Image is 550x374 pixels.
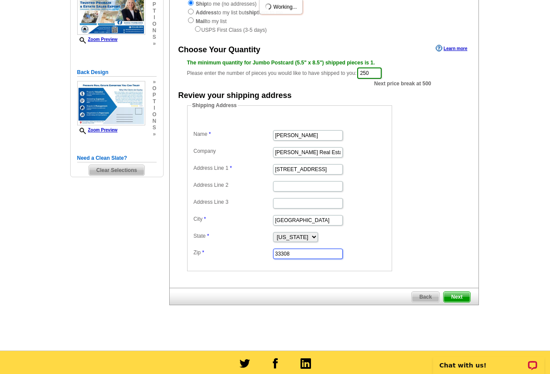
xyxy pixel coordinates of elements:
[152,14,156,21] span: i
[77,37,118,42] a: Zoom Preview
[194,130,272,138] label: Name
[444,292,470,302] span: Next
[152,21,156,27] span: o
[152,27,156,34] span: n
[152,8,156,14] span: t
[152,131,156,138] span: »
[152,118,156,125] span: n
[77,68,157,77] h5: Back Design
[152,34,156,40] span: s
[152,85,156,92] span: o
[178,44,260,56] div: Choose Your Quantity
[178,90,292,101] div: Review your shipping address
[374,80,431,88] span: Next price break at 500
[152,125,156,131] span: s
[246,10,257,16] strong: ship
[187,25,461,34] div: USPS First Class (3-5 days)
[152,105,156,111] span: i
[77,128,118,132] a: Zoom Preview
[152,40,156,47] span: »
[194,198,272,206] label: Address Line 3
[187,59,461,67] div: The minimum quantity for Jumbo Postcard (5.5" x 8.5") shipped pieces is 1.
[194,181,272,189] label: Address Line 2
[152,111,156,118] span: o
[194,249,272,256] label: Zip
[196,10,217,16] strong: Address
[411,291,440,303] a: Back
[77,154,157,162] h5: Need a Clean Slate?
[265,3,272,10] img: loading...
[191,101,238,109] legend: Shipping Address
[196,18,206,24] strong: Mail
[194,215,272,223] label: City
[152,1,156,8] span: p
[77,81,145,126] img: small-thumb.jpg
[194,164,272,172] label: Address Line 1
[427,347,550,374] iframe: LiveChat chat widget
[89,165,144,175] span: Clear Selections
[152,79,156,85] span: »
[187,59,461,80] div: Please enter the number of pieces you would like to have shipped to you:
[152,92,156,98] span: p
[152,98,156,105] span: t
[194,147,272,155] label: Company
[436,45,467,52] a: Learn more
[196,1,207,7] strong: Ship
[194,232,272,240] label: State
